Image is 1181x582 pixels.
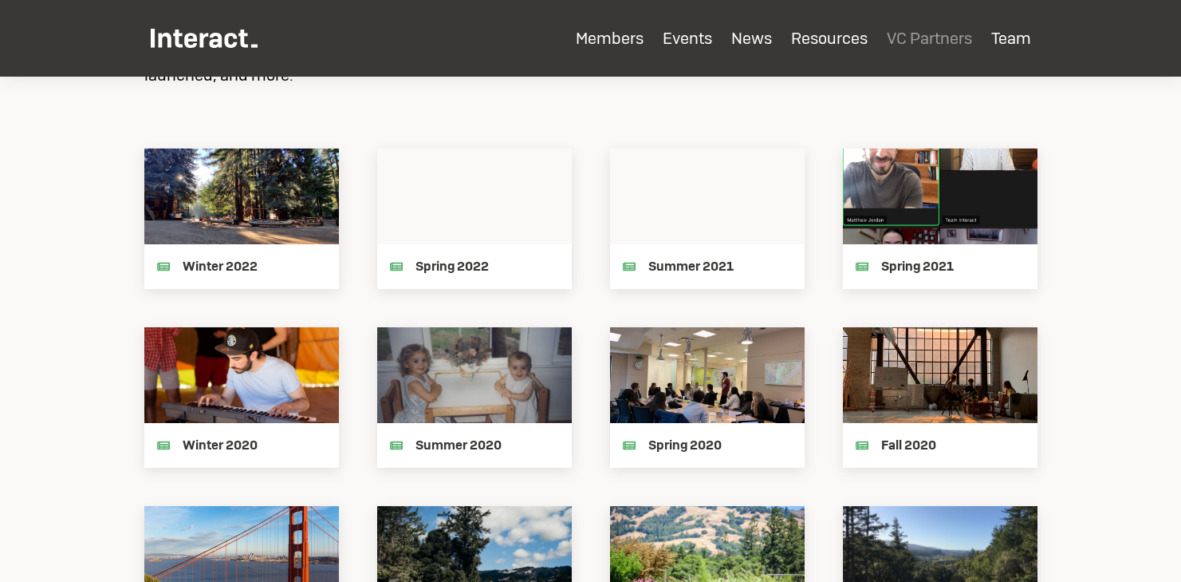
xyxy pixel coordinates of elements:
[576,28,644,49] a: Members
[881,257,954,276] h4: Spring 2021
[415,257,489,276] h4: Spring 2022
[415,436,502,455] h4: Summer 2020
[991,28,1031,49] a: Team
[377,148,572,289] a: Spring 2022
[881,436,936,455] h4: Fall 2020
[843,327,1037,468] a: Fall 2020
[144,327,339,468] a: Winter 2020
[663,28,712,49] a: Events
[791,28,868,49] a: Resources
[183,436,258,455] h4: Winter 2020
[183,257,258,276] h4: Winter 2022
[731,28,772,49] a: News
[377,327,572,468] a: Summer 2020
[144,148,339,289] a: Winter 2022
[610,327,805,468] a: Spring 2020
[887,28,972,49] a: VC Partners
[648,257,734,276] h4: Summer 2021
[151,29,258,48] img: Interact Logo
[843,148,1037,289] a: Spring 2021
[610,148,805,289] a: Summer 2021
[648,436,722,455] h4: Spring 2020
